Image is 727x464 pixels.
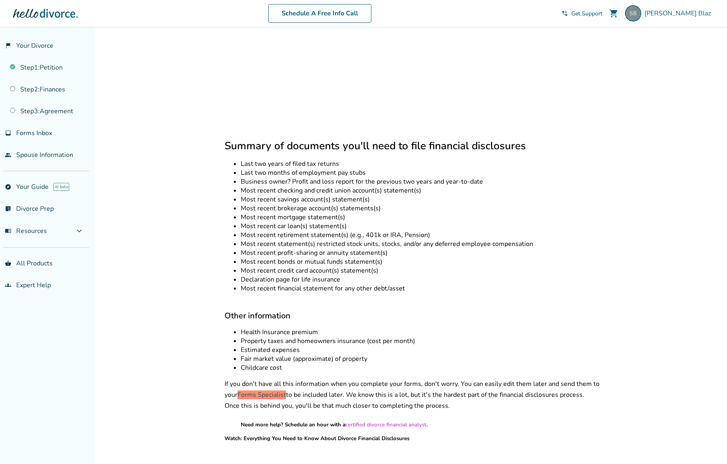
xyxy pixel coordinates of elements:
[241,186,600,195] li: Most recent checking and credit union account(s) statement(s)
[241,257,600,266] li: Most recent bonds or mutual funds statement(s)
[5,130,11,136] span: inbox
[625,5,641,21] img: steve@blaz4.com
[241,248,600,257] li: Most recent profit-sharing or annuity statement(s)
[241,231,600,239] li: Most recent retirement statement(s) (e.g., 401k or IRA, Pension)
[345,421,426,428] a: certified divorce financial analyst
[5,42,11,49] span: flag_2
[241,239,600,248] li: Most recent statement(s) restricted stock units, stocks, and/or any deferred employee compensation
[644,9,714,18] span: [PERSON_NAME] Blaz
[241,222,600,231] li: Most recent car loan(s) statement(s)
[609,8,619,18] span: shopping_cart
[241,168,600,177] li: Last two months of employment pay stubs
[241,284,600,293] li: Most recent financial statement for any other debt/asset
[53,183,69,191] span: AI beta
[241,275,600,284] li: Declaration page for life insurance
[241,421,584,428] h5: Need more help? Schedule an hour with a .
[241,345,600,354] li: Estimated expenses
[687,425,727,464] iframe: Chat Widget
[241,328,600,337] li: Health Insurance premium
[241,363,600,372] li: Childcare cost
[5,260,11,267] span: shopping_basket
[237,390,286,399] span: Forms Specialist
[74,226,84,236] span: expand_more
[241,204,600,213] li: Most recent brokerage account(s) statements(s)
[5,228,11,234] span: menu_book
[5,282,11,288] span: groups
[5,184,11,190] span: explore
[16,129,52,138] span: Forms Inbox
[5,152,11,158] span: people
[241,195,600,204] li: Most recent savings account(s) statement(s)
[225,379,600,411] p: If you don't have all this information when you complete your forms, don't worry. You can easily ...
[241,266,600,275] li: Most recent credit card account(s) statement(s)
[571,10,602,17] span: Get Support
[241,354,600,363] li: Fair market value (approximate) of property
[562,10,602,17] a: phone_in_talkGet Support
[241,213,600,222] li: Most recent mortgage statement(s)
[225,310,600,321] h3: Other information
[5,227,47,235] span: Resources
[225,139,600,153] h2: Summary of documents you'll need to file financial disclosures
[225,435,600,442] h5: Watch: Everything You Need to Know About Divorce Financial Disclosures
[241,337,600,345] li: Property taxes and homeowners insurance (cost per month)
[5,206,11,212] span: list_alt_check
[562,10,568,17] span: phone_in_talk
[241,177,600,186] li: Business owner? Profit and loss report for the previous two years and year-to-date
[241,159,600,168] li: Last two years of filed tax returns
[268,4,371,23] a: Schedule A Free Info Call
